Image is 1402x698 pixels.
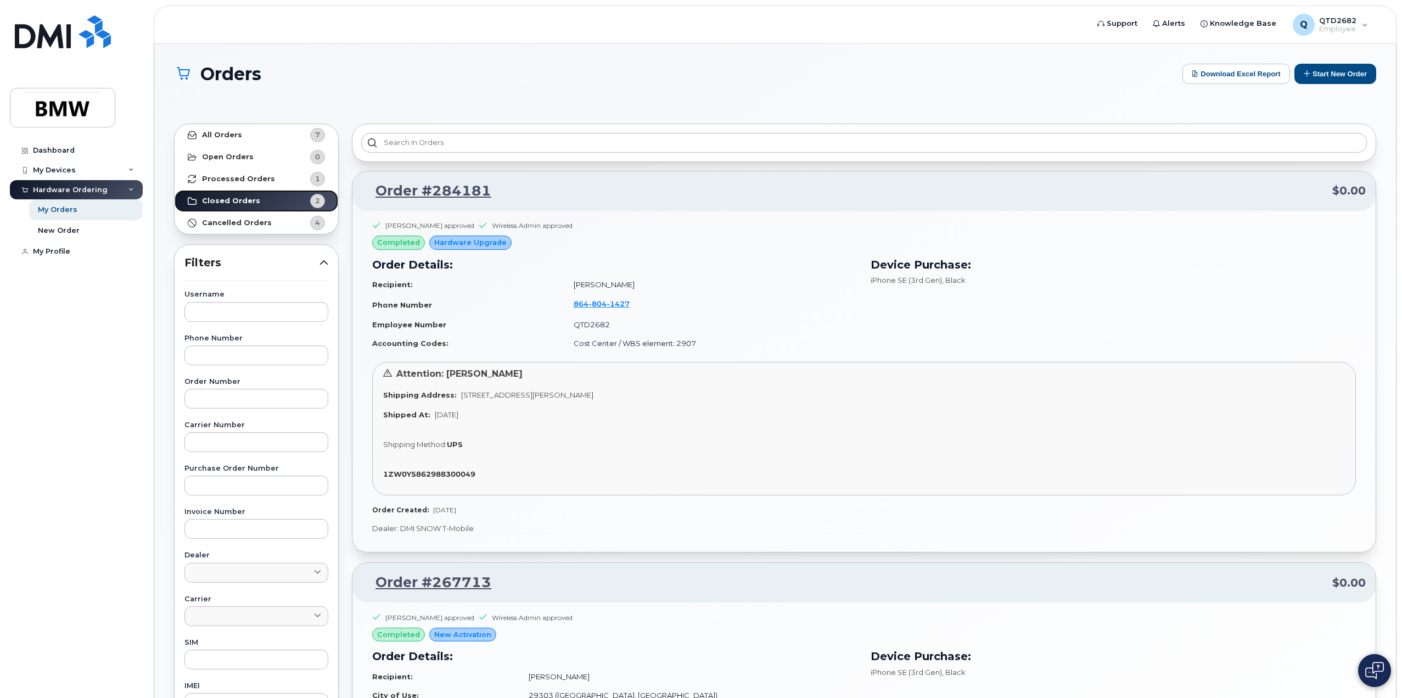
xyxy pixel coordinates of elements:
a: 1ZW0Y5862988300049 [383,470,480,478]
a: Closed Orders2 [175,190,338,212]
span: Attention: [PERSON_NAME] [396,368,523,379]
strong: Open Orders [202,153,254,161]
input: Search in orders [361,133,1367,153]
span: 0 [315,152,320,162]
span: completed [377,629,420,640]
td: QTD2682 [564,315,857,334]
h3: Order Details: [372,256,857,273]
span: 4 [315,217,320,228]
label: Purchase Order Number [184,465,328,472]
span: , Black [942,276,966,284]
button: Download Excel Report [1182,64,1290,84]
strong: All Orders [202,131,242,139]
span: iPhone SE (3rd Gen) [871,276,942,284]
span: 804 [588,299,607,308]
strong: UPS [447,440,463,449]
div: Wireless Admin approved [492,613,573,622]
a: Order #284181 [362,181,491,201]
div: Wireless Admin approved [492,221,573,230]
strong: Processed Orders [202,175,275,183]
span: [DATE] [435,410,458,419]
div: [PERSON_NAME] approved [385,613,474,622]
strong: Accounting Codes: [372,339,448,348]
strong: Cancelled Orders [202,219,272,227]
h3: Device Purchase: [871,648,1356,665]
label: Carrier [184,596,328,603]
span: 7 [315,130,320,140]
a: Processed Orders1 [175,168,338,190]
span: 1427 [607,299,630,308]
span: Hardware Upgrade [434,237,507,248]
strong: Employee Number [372,320,446,329]
span: Filters [184,255,319,271]
label: Dealer [184,552,328,559]
a: 8648041427 [574,299,643,308]
button: Start New Order [1294,64,1376,84]
div: [PERSON_NAME] approved [385,221,474,230]
strong: Shipped At: [383,410,430,419]
span: [STREET_ADDRESS][PERSON_NAME] [461,390,593,399]
a: All Orders7 [175,124,338,146]
span: $0.00 [1332,183,1366,199]
span: iPhone SE (3rd Gen) [871,668,942,677]
label: IMEI [184,683,328,690]
strong: Closed Orders [202,197,260,205]
label: Carrier Number [184,422,328,429]
span: 864 [574,299,630,308]
h3: Device Purchase: [871,256,1356,273]
label: SIM [184,639,328,646]
strong: Shipping Address: [383,390,457,399]
h3: Order Details: [372,648,857,665]
img: Open chat [1365,662,1384,679]
p: Dealer: DMI SNOW T-Mobile [372,523,1356,534]
span: Orders [200,64,261,83]
label: Invoice Number [184,509,328,516]
strong: Order Created: [372,506,429,514]
label: Order Number [184,378,328,386]
strong: 1ZW0Y5862988300049 [383,470,475,478]
strong: Phone Number [372,300,432,309]
td: [PERSON_NAME] [564,275,857,294]
a: Open Orders0 [175,146,338,168]
label: Phone Number [184,335,328,342]
span: $0.00 [1332,575,1366,591]
a: Cancelled Orders4 [175,212,338,234]
span: , Black [942,668,966,677]
strong: Recipient: [372,280,413,289]
td: [PERSON_NAME] [519,667,857,686]
span: completed [377,237,420,248]
strong: Recipient: [372,672,413,681]
span: 2 [315,196,320,206]
span: Shipping Method: [383,440,447,449]
td: Cost Center / WBS element: 2907 [564,334,857,353]
span: New Activation [434,629,491,640]
a: Order #267713 [362,573,491,593]
span: 1 [315,174,320,184]
span: [DATE] [433,506,456,514]
label: Username [184,291,328,298]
